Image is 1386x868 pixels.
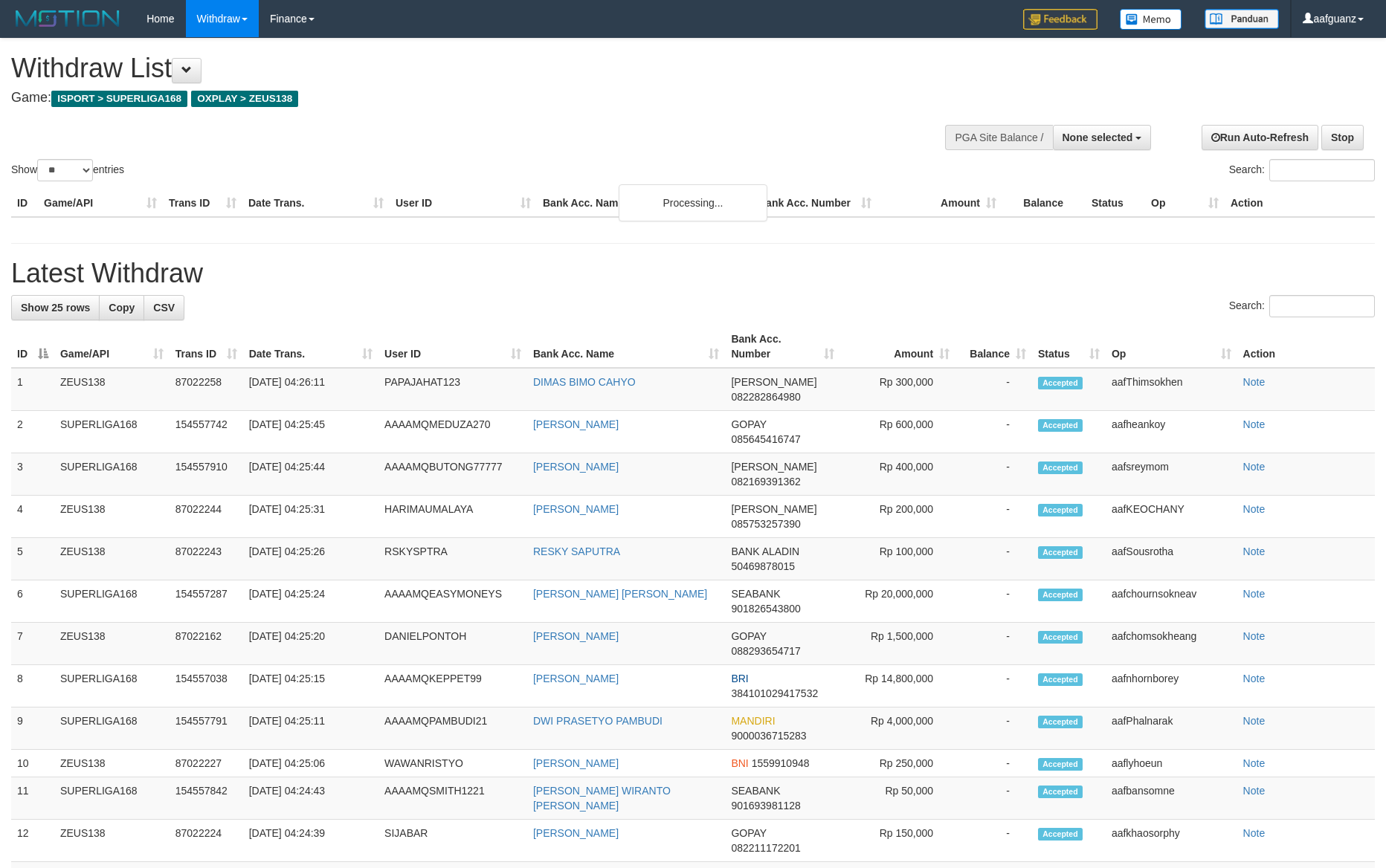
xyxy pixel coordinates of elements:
th: User ID [390,190,537,217]
td: 1 [11,368,54,411]
img: Feedback.jpg [1023,9,1097,30]
td: AAAAMQBUTONG77777 [378,453,527,496]
span: CSV [153,302,175,314]
td: [DATE] 04:24:43 [243,777,378,820]
th: Amount: activate to sort column ascending [840,325,955,368]
span: Copy 082169391362 to clipboard [731,476,800,488]
a: [PERSON_NAME] WIRANTO [PERSON_NAME] [533,785,671,812]
th: Action [1237,325,1375,368]
th: Bank Acc. Number: activate to sort column ascending [725,325,840,368]
th: User ID: activate to sort column ascending [378,325,527,368]
th: Bank Acc. Name [537,190,752,217]
td: Rp 50,000 [840,777,955,820]
a: Note [1243,827,1266,839]
div: PGA Site Balance / [945,125,1052,150]
td: Rp 300,000 [840,368,955,411]
td: [DATE] 04:25:06 [243,750,378,777]
td: aafPhalnarak [1106,707,1237,750]
td: - [955,538,1032,580]
a: [PERSON_NAME] [533,503,619,515]
td: Rp 14,800,000 [840,665,955,707]
td: 87022224 [170,820,243,862]
label: Search: [1229,295,1375,317]
td: aafSousrotha [1106,538,1237,580]
td: [DATE] 04:25:44 [243,453,378,496]
th: Date Trans.: activate to sort column ascending [243,325,378,368]
td: SUPERLIGA168 [54,707,170,750]
td: - [955,623,1032,665]
td: 11 [11,777,54,820]
span: [PERSON_NAME] [731,461,816,473]
th: Status: activate to sort column ascending [1032,325,1106,368]
td: [DATE] 04:25:31 [243,496,378,538]
th: Bank Acc. Name: activate to sort column ascending [527,325,725,368]
td: aafbansomne [1106,777,1237,820]
td: SUPERLIGA168 [54,777,170,820]
span: OXPLAY > ZEUS138 [191,91,298,107]
td: Rp 150,000 [840,820,955,862]
td: SUPERLIGA168 [54,665,170,707]
td: Rp 1,500,000 [840,623,955,665]
span: None selected [1063,132,1133,143]
label: Search: [1229,159,1375,181]
td: aafThimsokhen [1106,368,1237,411]
span: Copy 9000036715283 to clipboard [731,730,806,742]
td: 154557842 [170,777,243,820]
span: MANDIRI [731,715,775,727]
td: 3 [11,453,54,496]
td: 87022162 [170,623,243,665]
td: 154557742 [170,411,243,453]
td: 154557287 [170,580,243,623]
span: Accepted [1038,589,1083,601]
a: [PERSON_NAME] [533,757,619,769]
span: Copy 901826543800 to clipboard [731,603,800,615]
a: DWI PRASETYO PAMBUDI [533,715,663,727]
td: - [955,750,1032,777]
td: 5 [11,538,54,580]
th: Trans ID [163,190,242,217]
td: 154557038 [170,665,243,707]
span: SEABANK [731,785,780,797]
td: ZEUS138 [54,368,170,411]
th: Amount [877,190,1002,217]
td: AAAAMQSMITH1221 [378,777,527,820]
a: Note [1243,757,1266,769]
a: Note [1243,588,1266,600]
td: 87022258 [170,368,243,411]
span: Copy 901693981128 to clipboard [731,800,800,812]
td: [DATE] 04:25:45 [243,411,378,453]
td: AAAAMQPAMBUDI21 [378,707,527,750]
a: Note [1243,715,1266,727]
td: - [955,580,1032,623]
a: [PERSON_NAME] [533,673,619,684]
a: [PERSON_NAME] [533,827,619,839]
th: Date Trans. [242,190,390,217]
span: Accepted [1038,546,1083,559]
td: [DATE] 04:26:11 [243,368,378,411]
td: 154557791 [170,707,243,750]
td: ZEUS138 [54,750,170,777]
a: Note [1243,545,1266,557]
td: - [955,777,1032,820]
td: [DATE] 04:25:20 [243,623,378,665]
td: SUPERLIGA168 [54,580,170,623]
td: SIJABAR [378,820,527,862]
td: ZEUS138 [54,820,170,862]
td: AAAAMQEASYMONEYS [378,580,527,623]
span: BANK ALADIN [731,545,799,557]
span: BRI [731,673,748,684]
span: Copy 082282864980 to clipboard [731,391,800,403]
td: 4 [11,496,54,538]
span: [PERSON_NAME] [731,376,816,388]
h4: Game: [11,91,909,106]
div: Processing... [619,184,767,221]
span: Accepted [1038,716,1083,728]
label: Show entries [11,159,124,181]
span: Accepted [1038,631,1083,644]
select: Showentries [37,159,93,181]
td: SUPERLIGA168 [54,453,170,496]
td: [DATE] 04:25:11 [243,707,378,750]
span: BNI [731,757,748,769]
th: Trans ID: activate to sort column ascending [170,325,243,368]
td: - [955,368,1032,411]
